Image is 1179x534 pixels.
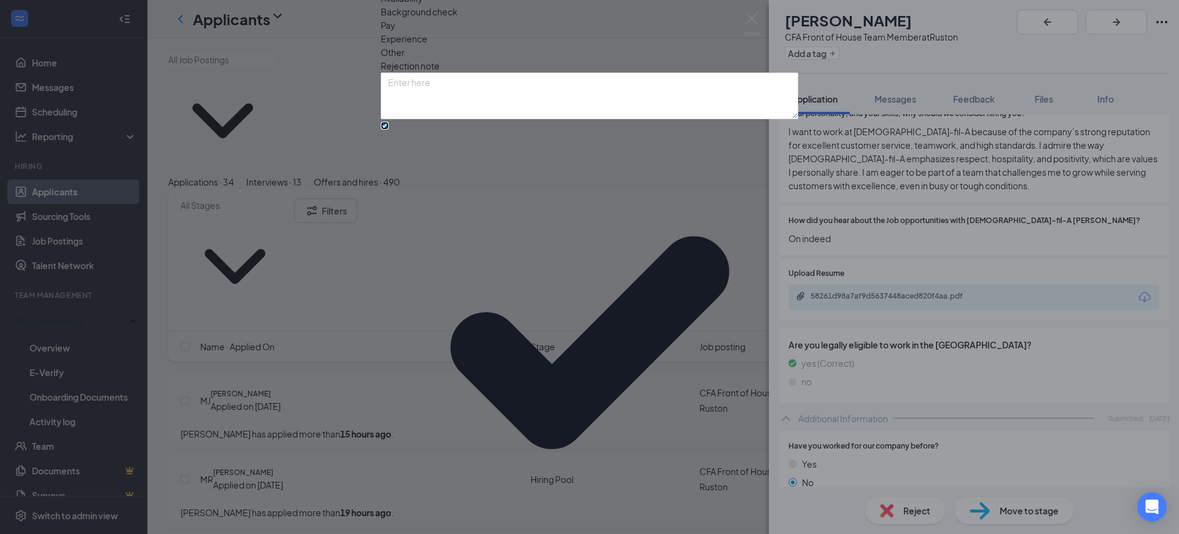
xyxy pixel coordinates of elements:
span: Experience [381,32,427,45]
span: Background check [381,5,457,18]
input: Send rejection messageIf unchecked, the applicant will not receive a rejection notification. [381,122,389,130]
span: Rejection note [381,60,440,71]
span: Pay [381,18,395,32]
div: Open Intercom Messenger [1137,492,1167,522]
span: Other [381,45,405,59]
